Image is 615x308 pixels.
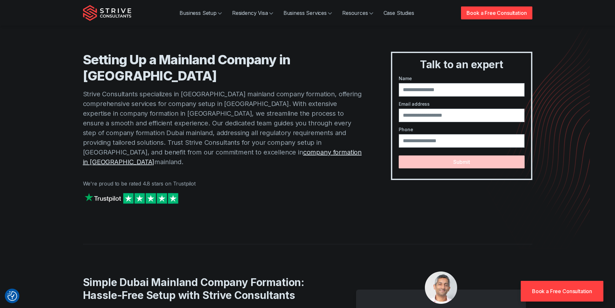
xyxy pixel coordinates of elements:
a: Residency Visa [227,6,278,19]
a: Case Studies [378,6,419,19]
img: Revisit consent button [7,291,17,301]
h1: Setting Up a Mainland Company in [GEOGRAPHIC_DATA] [83,52,365,84]
img: Strive Consultants [83,5,131,21]
label: Phone [399,126,524,133]
p: Strive Consultants specializes in [GEOGRAPHIC_DATA] mainland company formation, offering comprehe... [83,89,365,167]
img: Strive on Trustpilot [83,191,180,205]
h2: Simple Dubai Mainland Company Formation: Hassle-Free Setup with Strive Consultants [83,276,321,302]
h3: Talk to an expert [395,58,528,71]
a: Business Setup [174,6,227,19]
button: Submit [399,155,524,168]
a: Resources [337,6,378,19]
a: Business Services [278,6,337,19]
a: Book a Free Consultation [461,6,532,19]
button: Consent Preferences [7,291,17,301]
p: We're proud to be rated 4.8 stars on Trustpilot [83,180,365,187]
label: Email address [399,101,524,107]
a: Book a Free Consultation [521,281,603,302]
img: Pali Banwait, CEO, Strive Consultants, Dubai, UAE [425,271,457,304]
label: Name [399,75,524,82]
